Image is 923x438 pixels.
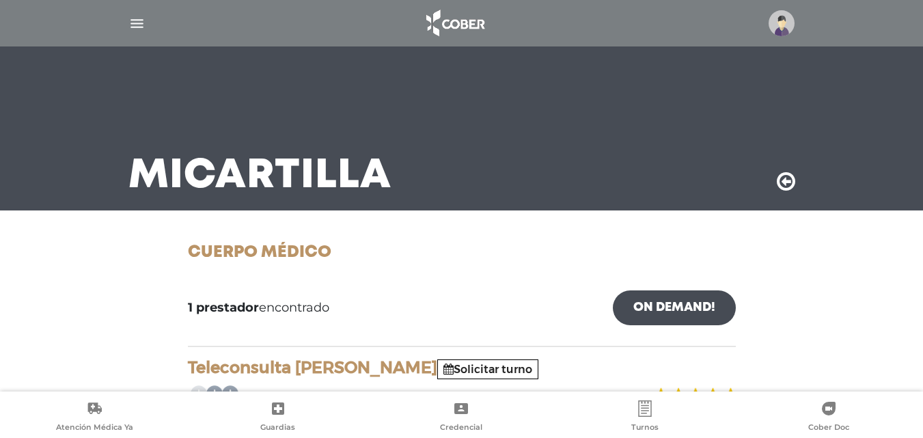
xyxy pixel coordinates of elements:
[769,10,795,36] img: profile-placeholder.svg
[188,358,736,378] h4: Teleconsulta [PERSON_NAME]
[370,400,553,435] a: Credencial
[260,422,295,435] span: Guardias
[56,422,133,435] span: Atención Médica Ya
[188,243,736,263] h1: Cuerpo Médico
[443,363,532,376] a: Solicitar turno
[631,422,659,435] span: Turnos
[3,400,187,435] a: Atención Médica Ya
[808,422,849,435] span: Cober Doc
[736,400,920,435] a: Cober Doc
[188,299,329,317] span: encontrado
[128,15,146,32] img: Cober_menu-lines-white.svg
[128,159,391,194] h3: Mi Cartilla
[553,400,737,435] a: Turnos
[188,300,259,315] b: 1 prestador
[419,7,491,40] img: logo_cober_home-white.png
[440,422,482,435] span: Credencial
[652,379,738,410] img: estrellas_badge.png
[613,290,736,325] a: On Demand!
[187,400,370,435] a: Guardias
